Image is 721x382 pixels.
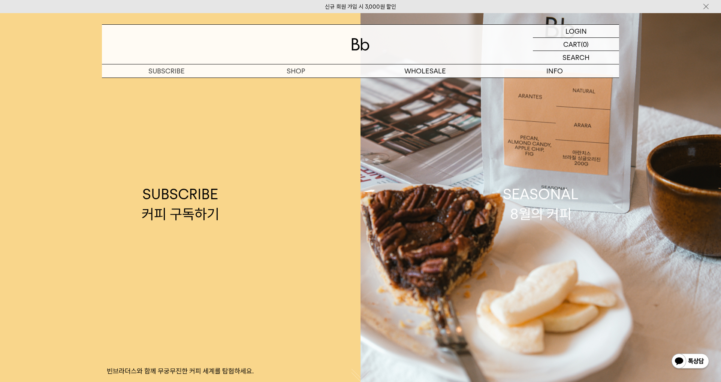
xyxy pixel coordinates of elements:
a: LOGIN [533,25,619,38]
a: 신규 회원 가입 시 3,000원 할인 [325,3,396,10]
p: LOGIN [565,25,587,37]
p: (0) [581,38,589,51]
a: CART (0) [533,38,619,51]
a: SUBSCRIBE [102,64,231,78]
p: INFO [490,64,619,78]
p: WHOLESALE [360,64,490,78]
img: 로고 [352,38,369,51]
a: SHOP [231,64,360,78]
img: 카카오톡 채널 1:1 채팅 버튼 [671,353,710,371]
p: SEARCH [562,51,589,64]
div: SUBSCRIBE 커피 구독하기 [142,184,219,224]
p: CART [563,38,581,51]
div: SEASONAL 8월의 커피 [503,184,579,224]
